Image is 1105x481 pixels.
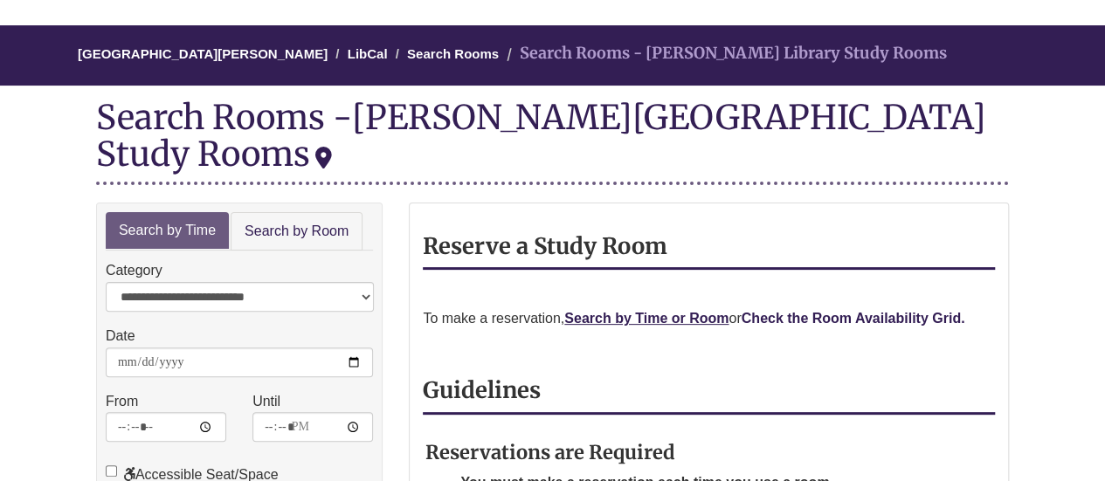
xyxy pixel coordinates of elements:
a: Check the Room Availability Grid. [742,311,965,326]
label: Category [106,259,162,282]
nav: Breadcrumb [96,25,1009,86]
a: Search Rooms [407,46,499,61]
a: [GEOGRAPHIC_DATA][PERSON_NAME] [78,46,328,61]
li: Search Rooms - [PERSON_NAME] Library Study Rooms [502,41,947,66]
label: Until [252,390,280,413]
a: Search by Time or Room [564,311,729,326]
label: From [106,390,138,413]
a: Search by Time [106,212,229,250]
strong: Reservations are Required [425,440,675,464]
strong: Reserve a Study Room [423,232,667,260]
label: Date [106,325,135,347]
p: To make a reservation, or [423,307,995,330]
input: Accessible Seat/Space [106,465,117,477]
a: Search by Room [231,212,363,251]
a: LibCal [348,46,388,61]
strong: Guidelines [423,376,541,404]
div: Search Rooms - [96,99,1009,184]
div: [PERSON_NAME][GEOGRAPHIC_DATA] Study Rooms [96,96,986,175]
